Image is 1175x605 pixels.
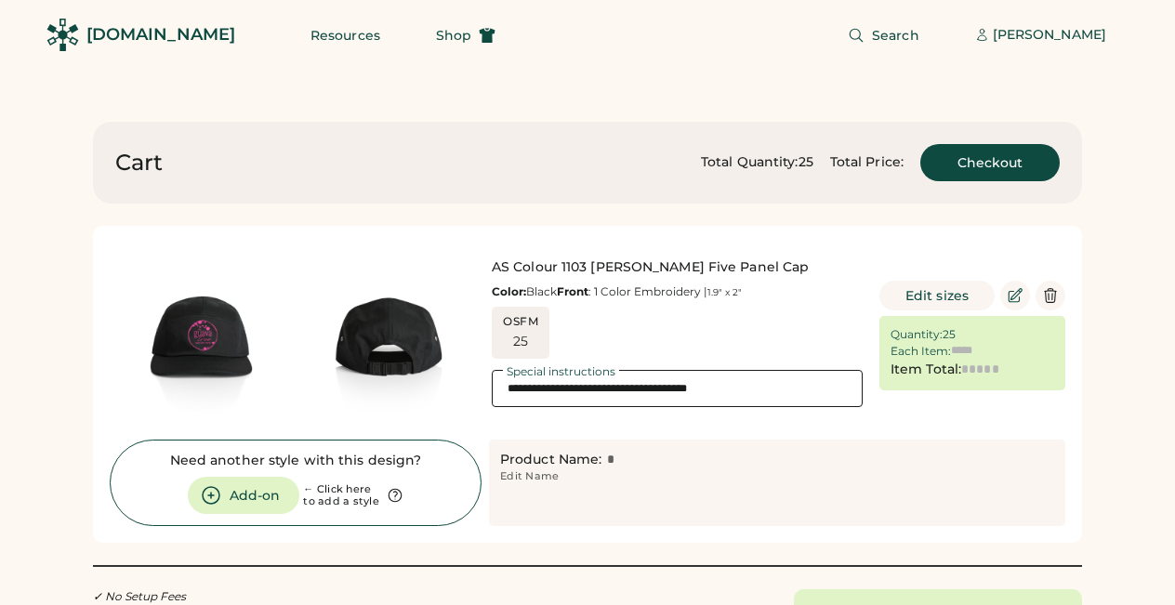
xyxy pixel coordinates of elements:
img: generate-image [110,243,296,428]
strong: Front [557,284,588,298]
div: Each Item: [891,344,951,359]
div: Special instructions [503,366,619,377]
div: Quantity: [891,327,943,342]
button: Shop [414,17,518,54]
button: Delete [1036,281,1065,310]
div: 25 [943,327,956,342]
div: 25 [799,153,813,172]
button: Add-on [188,477,299,514]
font: 1.9" x 2" [707,286,742,298]
div: Need another style with this design? [170,452,422,470]
button: Search [825,17,942,54]
div: [PERSON_NAME] [993,26,1106,45]
div: Cart [115,148,163,178]
img: generate-image [296,243,482,428]
button: Resources [288,17,403,54]
div: 25 [513,333,529,351]
div: [DOMAIN_NAME] [86,23,235,46]
em: ✓ No Setup Fees [93,589,186,603]
div: Edit Name [500,469,559,484]
div: Black : 1 Color Embroidery | [492,284,863,299]
span: Search [872,29,919,42]
img: Rendered Logo - Screens [46,19,79,51]
button: Edit Product [1000,281,1030,310]
span: Shop [436,29,471,42]
div: Total Quantity: [701,153,799,172]
div: Product Name: [500,451,601,469]
div: Item Total: [891,361,961,379]
div: ← Click here to add a style [303,483,379,509]
div: AS Colour 1103 [PERSON_NAME] Five Panel Cap [492,258,863,277]
button: Checkout [920,144,1060,181]
button: Edit sizes [879,281,995,310]
div: OSFM [503,314,538,329]
div: Total Price: [830,153,904,172]
strong: Color: [492,284,526,298]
